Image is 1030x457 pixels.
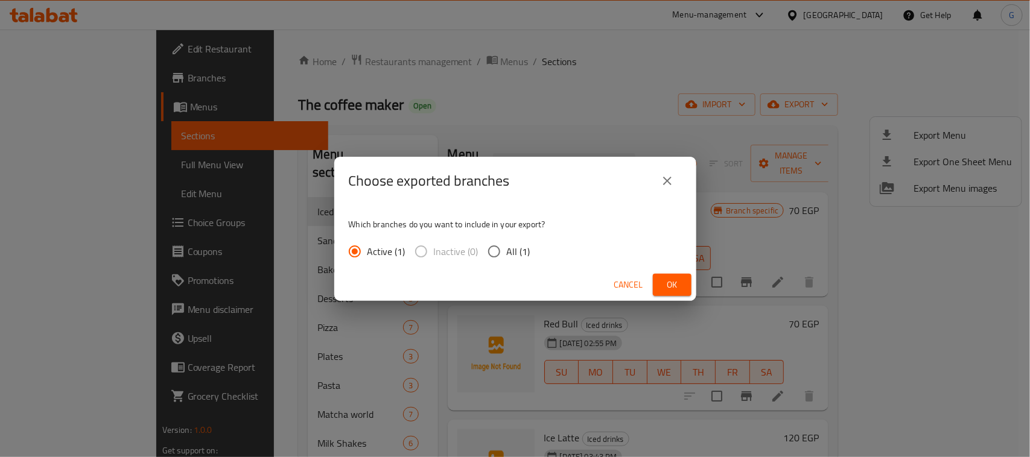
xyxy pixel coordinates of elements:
[614,277,643,292] span: Cancel
[349,171,510,191] h2: Choose exported branches
[434,244,478,259] span: Inactive (0)
[349,218,682,230] p: Which branches do you want to include in your export?
[609,274,648,296] button: Cancel
[507,244,530,259] span: All (1)
[653,166,682,195] button: close
[653,274,691,296] button: Ok
[663,277,682,292] span: Ok
[367,244,405,259] span: Active (1)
